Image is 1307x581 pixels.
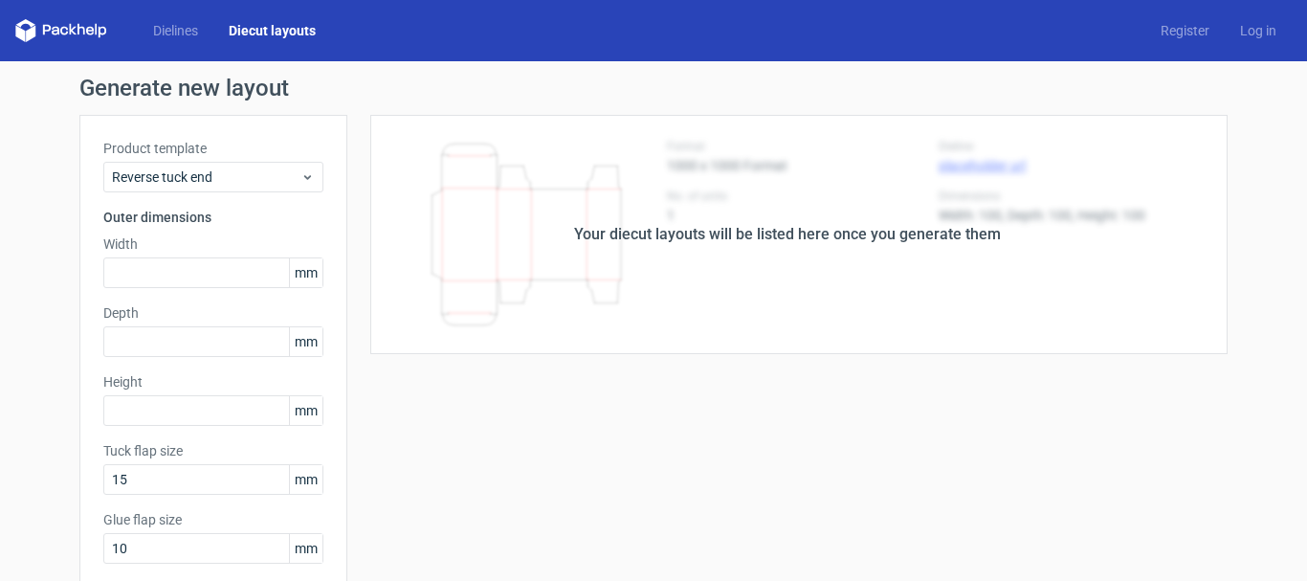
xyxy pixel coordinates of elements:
[103,372,323,391] label: Height
[289,396,322,425] span: mm
[103,303,323,323] label: Depth
[1225,21,1292,40] a: Log in
[112,168,300,187] span: Reverse tuck end
[103,208,323,227] h3: Outer dimensions
[289,465,322,494] span: mm
[289,258,322,287] span: mm
[289,534,322,563] span: mm
[574,223,1001,246] div: Your diecut layouts will be listed here once you generate them
[138,21,213,40] a: Dielines
[79,77,1228,100] h1: Generate new layout
[103,510,323,529] label: Glue flap size
[289,327,322,356] span: mm
[1145,21,1225,40] a: Register
[213,21,331,40] a: Diecut layouts
[103,139,323,158] label: Product template
[103,441,323,460] label: Tuck flap size
[103,235,323,254] label: Width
